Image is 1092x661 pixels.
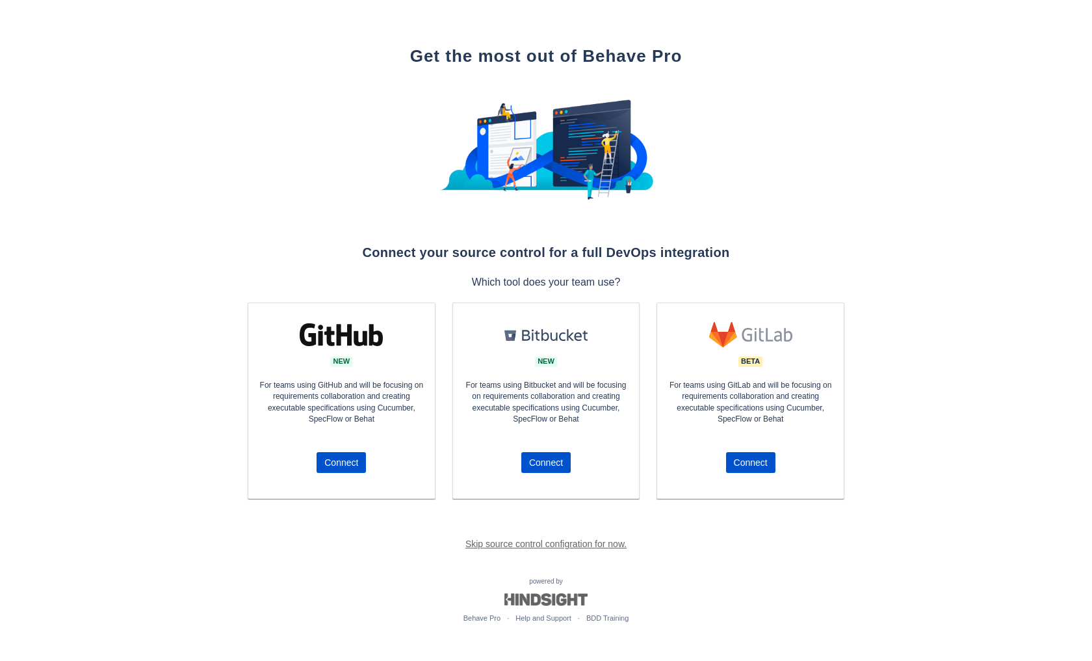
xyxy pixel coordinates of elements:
[244,46,848,67] h1: Get the most out of Behave Pro
[439,87,653,213] img: 11222ea1c9beac435c9fbe98ea237223.png
[504,329,588,341] img: svg+xml;base64,PHN2ZyB4bWxucz0iaHR0cDovL3d3dy53My5vcmcvMjAwMC9zdmciIHhtbG5zOnhsaW5rPSJodHRwOi8vd3...
[535,358,557,365] span: new
[738,358,762,365] span: Beta
[465,539,627,549] a: Skip source control configration for now.
[529,452,563,473] span: Connect
[726,452,775,473] button: Connect
[463,614,500,622] a: Behave Pro
[460,374,633,452] p: For teams using Bitbucket and will be focusing on requirements collaboration and creating executa...
[244,577,848,624] div: powered by
[324,452,358,473] span: Connect
[515,614,571,622] a: Help and Support
[521,452,571,473] button: Connect
[709,322,792,347] img: svg+xml;base64,PHN2ZyB4bWxucz0iaHR0cDovL3d3dy53My5vcmcvMjAwMC9zdmciIGRhdGEtbmFtZT0ibG9nbyBhcnQiIH...
[664,374,837,452] p: For teams using GitLab and will be focusing on requirements collaboration and creating executable...
[244,275,848,290] p: Which tool does your team use?
[317,452,366,473] button: Connect
[330,358,352,365] span: new
[244,243,848,262] h2: Connect your source control for a full DevOps integration
[255,374,428,452] p: For teams using GitHub and will be focusing on requirements collaboration and creating executable...
[300,323,383,346] img: svg+xml;base64,PD94bWwgdmVyc2lvbj0iMS4wIiBlbmNvZGluZz0iVVRGLTgiIHN0YW5kYWxvbmU9Im5vIj8+Cjxzdmcgd2...
[734,452,768,473] span: Connect
[586,614,629,622] a: BDD Training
